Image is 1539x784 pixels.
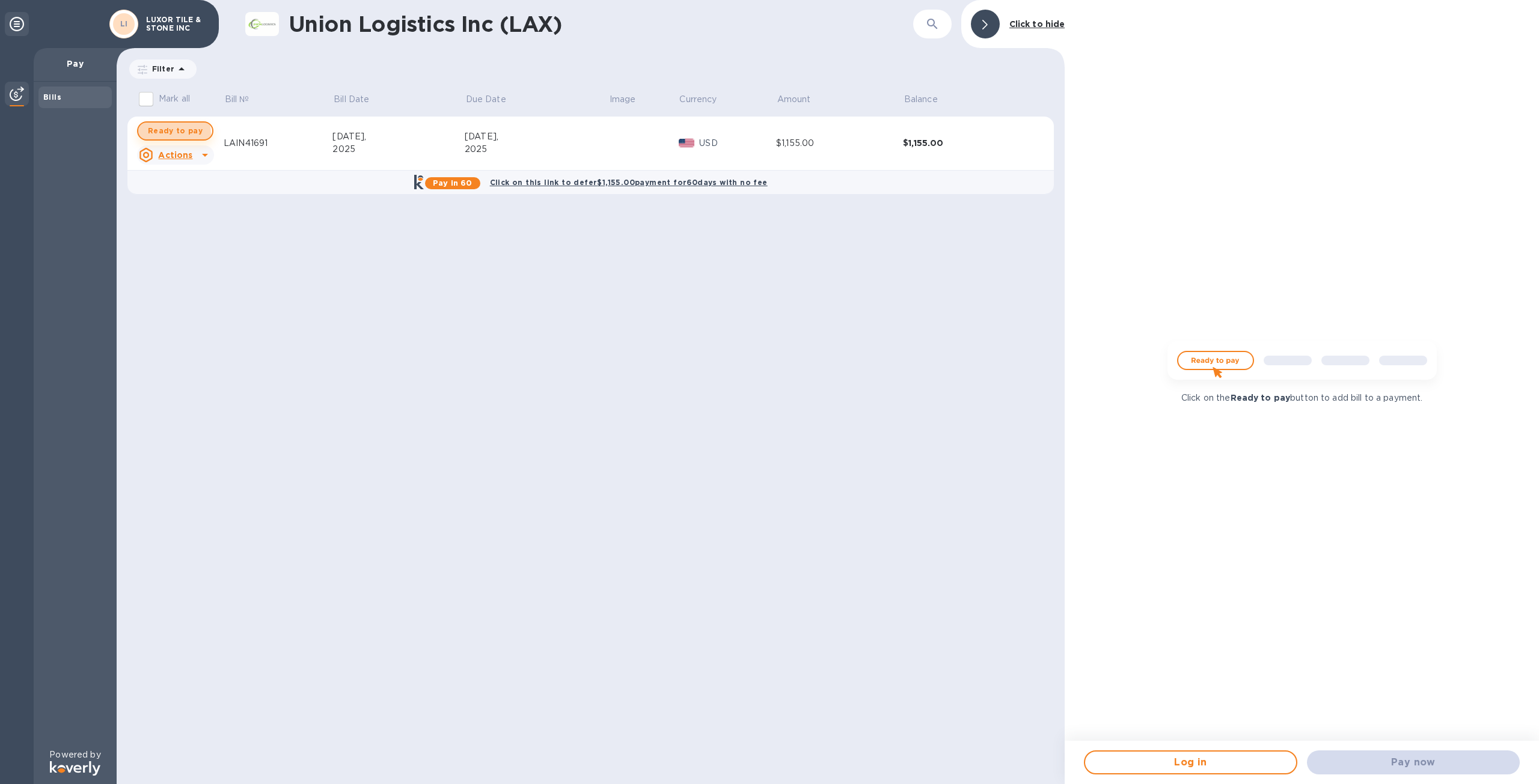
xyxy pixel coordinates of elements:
span: Bill Date [334,93,385,106]
button: Log in [1084,750,1297,774]
b: Pay in 60 [433,178,472,187]
p: Mark all [159,93,190,105]
div: LAIN41691 [224,137,332,150]
img: Logo [50,761,100,776]
b: Click to hide [1009,19,1065,29]
p: Bill № [225,93,249,106]
span: Amount [777,93,827,106]
div: 2025 [465,143,608,156]
b: Bills [43,93,61,102]
p: LUXOR TILE & STONE INC [146,16,206,32]
span: Due Date [466,93,522,106]
b: LI [120,19,128,28]
span: Ready to pay [148,124,203,138]
p: Pay [43,58,107,70]
p: Currency [679,93,717,106]
span: Bill № [225,93,265,106]
p: Amount [777,93,811,106]
span: Balance [904,93,953,106]
p: Image [610,93,636,106]
button: Ready to pay [137,121,213,141]
p: Filter [147,64,174,74]
u: Actions [158,150,192,160]
div: $1,155.00 [776,137,903,150]
img: USD [679,139,695,147]
p: Bill Date [334,93,369,106]
div: [DATE], [332,130,465,143]
b: Ready to pay [1231,393,1291,403]
div: $1,155.00 [903,137,1030,149]
p: Powered by [49,749,100,761]
p: Due Date [466,93,506,106]
div: 2025 [332,143,465,156]
div: [DATE], [465,130,608,143]
span: Log in [1095,755,1286,770]
b: Click on this link to defer $1,155.00 payment for 60 days with no fee [490,178,768,187]
p: Balance [904,93,938,106]
p: USD [699,137,776,150]
h1: Union Logistics Inc (LAX) [289,11,913,37]
p: Click on the button to add bill to a payment. [1181,392,1422,404]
